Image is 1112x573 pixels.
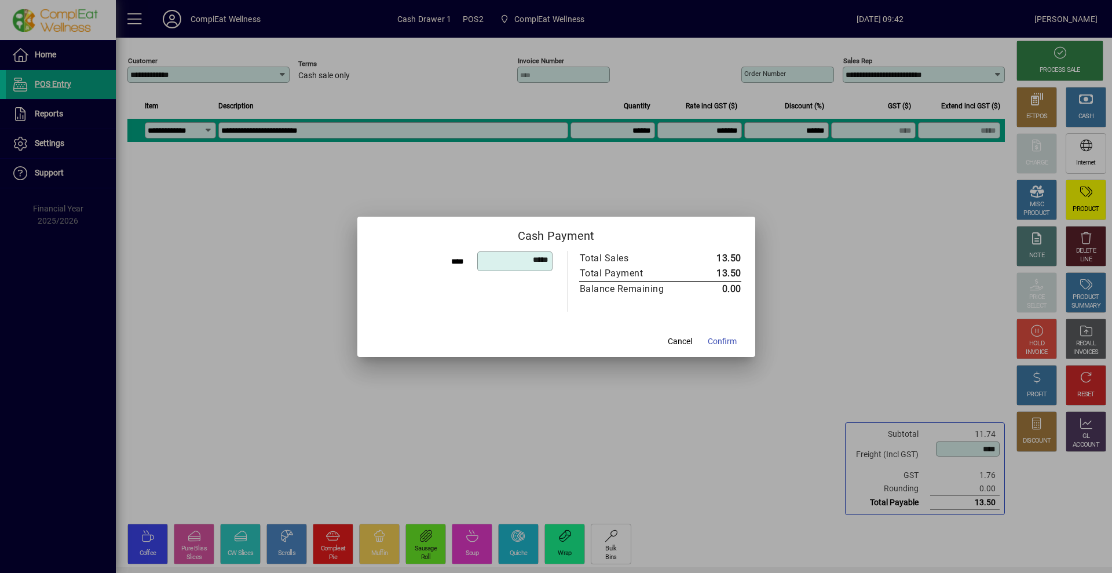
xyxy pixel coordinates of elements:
div: Balance Remaining [580,282,677,296]
h2: Cash Payment [357,217,755,250]
button: Cancel [661,331,698,352]
button: Confirm [703,331,741,352]
td: Total Payment [579,266,689,282]
td: 13.50 [689,266,741,282]
td: 13.50 [689,251,741,266]
span: Confirm [708,335,737,348]
td: Total Sales [579,251,689,266]
span: Cancel [668,335,692,348]
td: 0.00 [689,281,741,297]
